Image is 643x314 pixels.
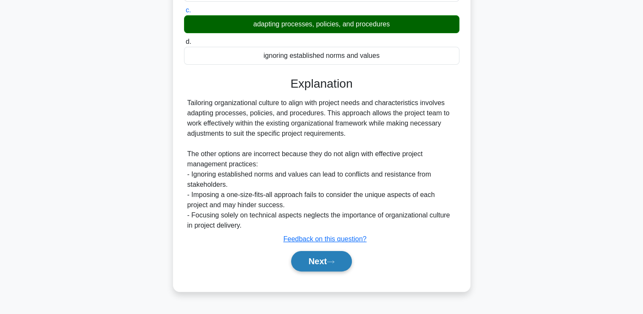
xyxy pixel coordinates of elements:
[291,251,352,271] button: Next
[186,6,191,14] span: c.
[184,47,459,65] div: ignoring established norms and values
[283,235,367,243] a: Feedback on this question?
[189,77,454,91] h3: Explanation
[186,38,191,45] span: d.
[187,98,456,231] div: Tailoring organizational culture to align with project needs and characteristics involves adaptin...
[184,15,459,33] div: adapting processes, policies, and procedures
